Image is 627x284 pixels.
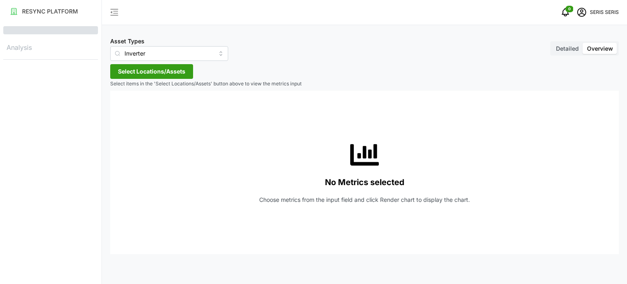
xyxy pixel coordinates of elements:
button: RESYNC PLATFORM [3,4,98,19]
p: Select items in the 'Select Locations/Assets' button above to view the metrics input [110,81,619,87]
label: Asset Types [110,37,145,46]
p: RESYNC PLATFORM [22,7,78,16]
p: SERIS SERIS [590,9,619,16]
button: schedule [574,4,590,20]
p: Analysis [3,41,98,53]
span: Overview [587,45,613,52]
span: Detailed [556,45,579,52]
button: notifications [557,4,574,20]
p: No Metrics selected [325,176,405,189]
p: Choose metrics from the input field and click Render chart to display the chart. [259,196,470,204]
span: Select Locations/Assets [118,65,185,78]
button: Select Locations/Assets [110,64,193,79]
span: 0 [568,6,571,12]
a: RESYNC PLATFORM [3,3,98,20]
